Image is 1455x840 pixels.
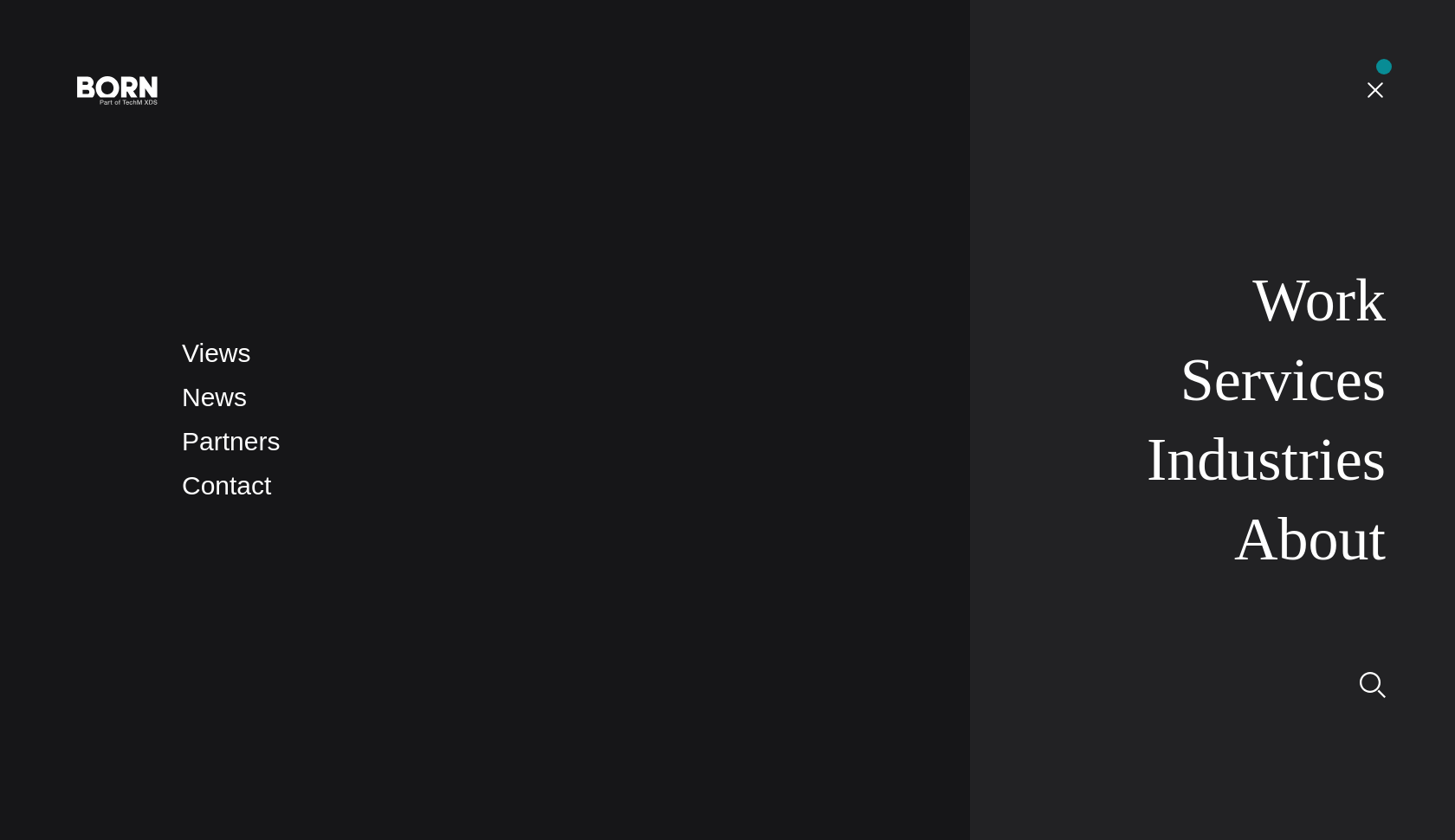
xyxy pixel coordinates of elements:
a: Partners [182,427,280,456]
a: Services [1180,346,1386,413]
a: Views [182,339,250,367]
a: Industries [1147,426,1386,493]
a: Work [1252,267,1386,333]
button: Open [1355,71,1396,107]
a: News [182,383,247,411]
a: Contact [182,471,271,500]
img: Search [1360,672,1386,698]
a: About [1234,506,1386,572]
